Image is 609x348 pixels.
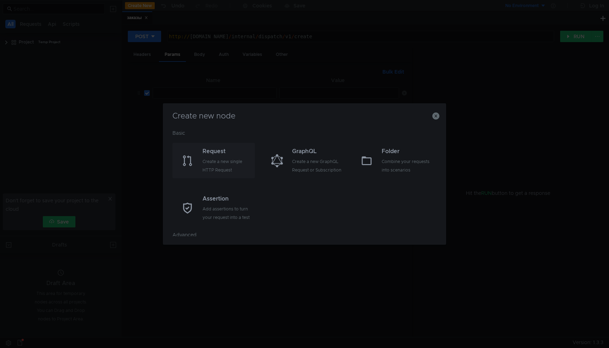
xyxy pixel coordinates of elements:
div: Combine your requests into scenarios [382,157,432,174]
div: Advanced [172,231,437,245]
div: Basic [172,129,437,143]
div: GraphQL [292,147,343,156]
div: Folder [382,147,432,156]
div: Assertion [203,195,253,203]
div: Add assertions to turn your request into a test [203,205,253,222]
div: Create a new single HTTP Request [203,157,253,174]
div: Request [203,147,253,156]
h3: Create new node [171,112,438,120]
div: Create a new GraphQL Request or Subscription [292,157,343,174]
